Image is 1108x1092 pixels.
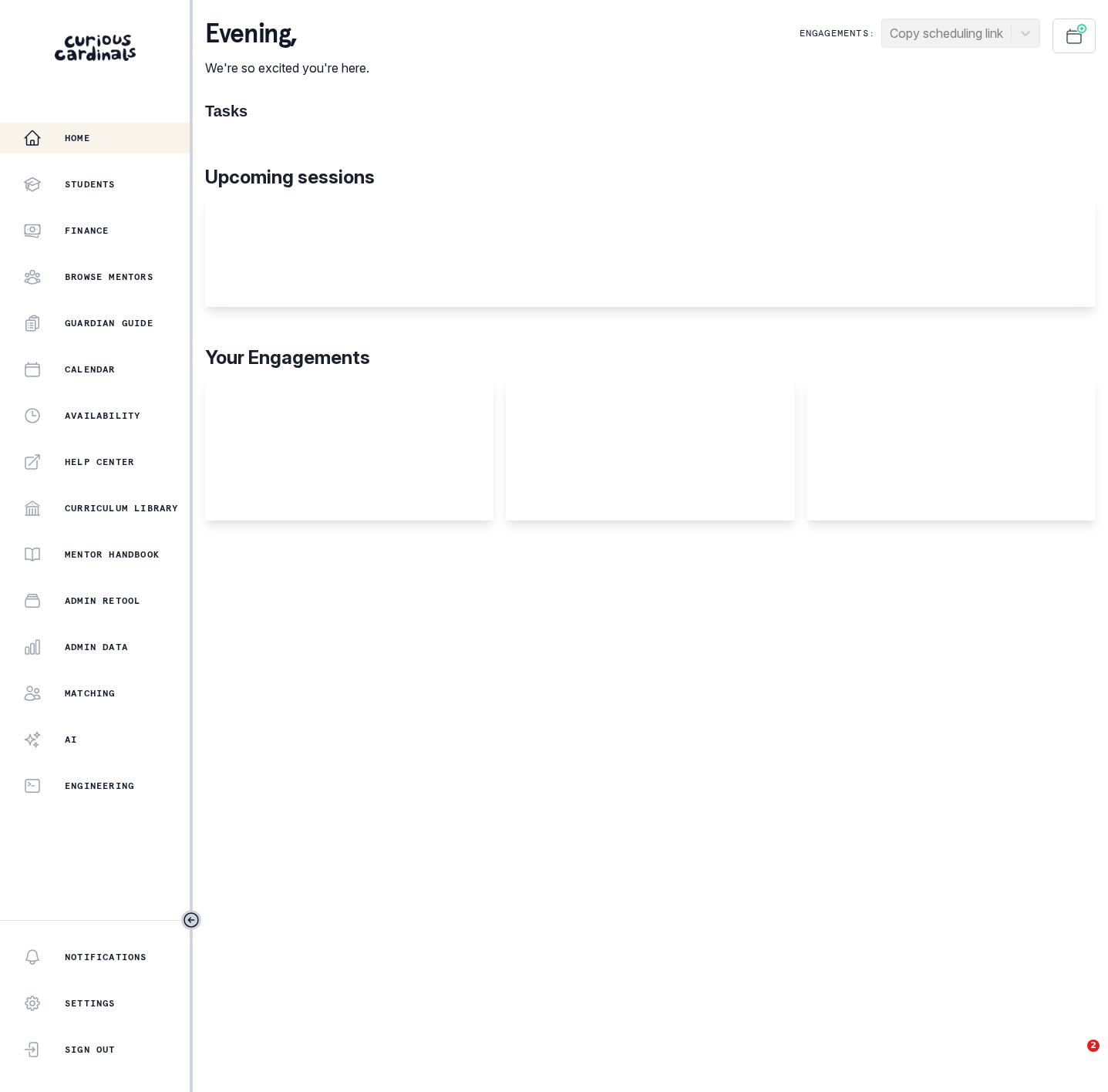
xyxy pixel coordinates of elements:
[1056,1040,1093,1077] iframe: Intercom live chat
[205,102,1096,120] h1: Tasks
[65,641,128,653] p: Admin Data
[65,687,116,699] p: Matching
[65,733,77,746] p: AI
[205,19,369,49] p: evening ,
[65,363,116,376] p: Calendar
[65,456,134,468] p: Help Center
[65,595,140,607] p: Admin Retool
[65,502,179,514] p: Curriculum Library
[205,344,1096,372] p: Your Engagements
[65,780,134,792] p: Engineering
[65,132,90,144] p: Home
[181,910,201,930] button: Toggle sidebar
[65,1043,116,1056] p: Sign Out
[65,224,109,237] p: Finance
[65,410,140,422] p: Availability
[1087,1040,1100,1052] span: 2
[65,317,153,329] p: Guardian Guide
[65,951,147,963] p: Notifications
[65,178,116,190] p: Students
[65,548,160,561] p: Mentor Handbook
[65,997,116,1009] p: Settings
[1052,19,1096,53] button: Schedule Sessions
[205,59,369,77] p: We're so excited you're here.
[65,271,153,283] p: Browse Mentors
[205,163,1096,191] p: Upcoming sessions
[800,27,875,39] p: Engagements:
[55,35,136,61] img: Curious Cardinals Logo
